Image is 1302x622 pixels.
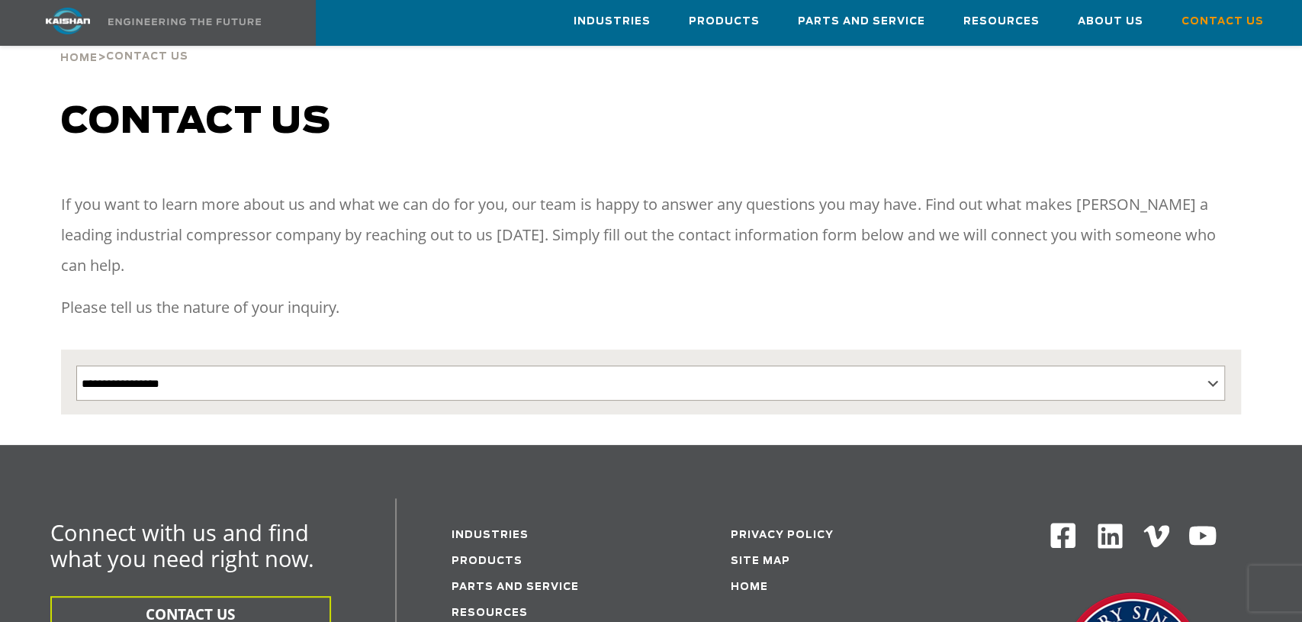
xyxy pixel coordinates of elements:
a: Home [731,582,768,592]
a: Contact Us [1181,1,1264,42]
a: Products [452,556,522,566]
span: Connect with us and find what you need right now. [50,517,314,573]
img: Linkedin [1095,521,1125,551]
span: Contact Us [1181,13,1264,31]
a: Industries [452,530,529,540]
a: Privacy Policy [731,530,834,540]
a: Resources [452,608,528,618]
span: Contact Us [106,52,188,62]
span: Parts and Service [798,13,925,31]
a: Site Map [731,556,790,566]
a: Parts and Service [798,1,925,42]
a: Resources [963,1,1040,42]
span: Resources [963,13,1040,31]
img: kaishan logo [11,8,125,34]
a: Products [689,1,760,42]
span: Contact us [61,104,331,140]
img: Engineering the future [108,18,261,25]
a: Home [60,50,98,64]
span: Products [689,13,760,31]
img: Vimeo [1143,525,1169,547]
a: Industries [574,1,651,42]
img: Facebook [1049,521,1077,549]
span: About Us [1078,13,1143,31]
span: Industries [574,13,651,31]
span: Home [60,53,98,63]
a: Parts and service [452,582,579,592]
img: Youtube [1188,521,1217,551]
p: Please tell us the nature of your inquiry. [61,292,1240,323]
p: If you want to learn more about us and what we can do for you, our team is happy to answer any qu... [61,189,1240,281]
a: About Us [1078,1,1143,42]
